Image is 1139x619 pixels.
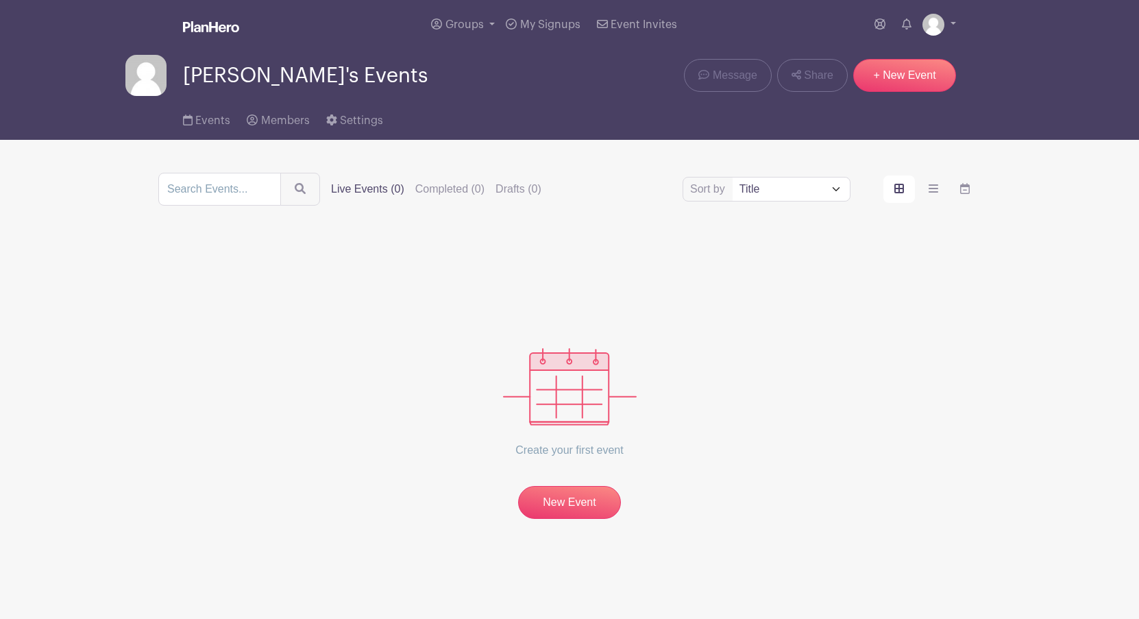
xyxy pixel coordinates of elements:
[611,19,677,30] span: Event Invites
[495,181,541,197] label: Drafts (0)
[503,426,637,475] p: Create your first event
[183,64,428,87] span: [PERSON_NAME]'s Events
[183,21,239,32] img: logo_white-6c42ec7e38ccf1d336a20a19083b03d10ae64f83f12c07503d8b9e83406b4c7d.svg
[804,67,833,84] span: Share
[326,96,383,140] a: Settings
[922,14,944,36] img: default-ce2991bfa6775e67f084385cd625a349d9dcbb7a52a09fb2fda1e96e2d18dcdb.png
[503,348,637,426] img: events_empty-56550af544ae17c43cc50f3ebafa394433d06d5f1891c01edc4b5d1d59cfda54.svg
[883,175,981,203] div: order and view
[331,181,404,197] label: Live Events (0)
[183,96,230,140] a: Events
[195,115,230,126] span: Events
[684,59,771,92] a: Message
[690,181,729,197] label: Sort by
[261,115,310,126] span: Members
[853,59,956,92] a: + New Event
[777,59,848,92] a: Share
[415,181,485,197] label: Completed (0)
[713,67,757,84] span: Message
[247,96,309,140] a: Members
[331,181,552,197] div: filters
[520,19,580,30] span: My Signups
[158,173,281,206] input: Search Events...
[125,55,167,96] img: default-ce2991bfa6775e67f084385cd625a349d9dcbb7a52a09fb2fda1e96e2d18dcdb.png
[340,115,383,126] span: Settings
[445,19,484,30] span: Groups
[518,486,621,519] a: New Event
